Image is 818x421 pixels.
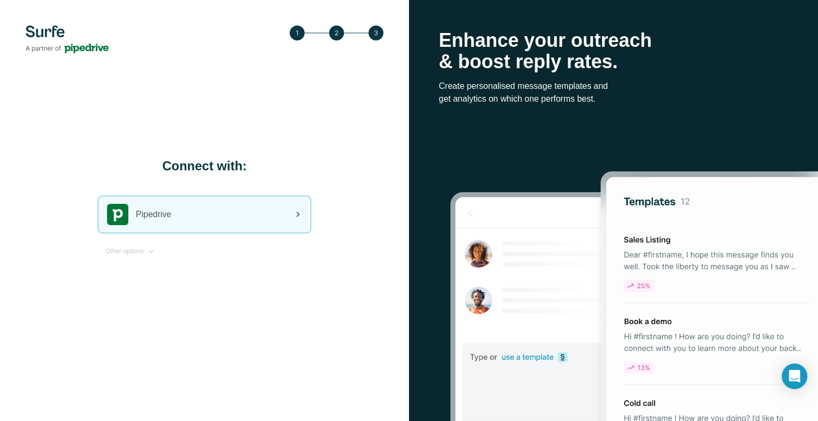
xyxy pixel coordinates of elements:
[26,26,109,53] img: Surfe's logo
[439,51,788,72] p: & boost reply rates.
[107,204,128,225] img: pipedrive's logo
[105,246,144,256] span: Other options
[98,158,311,175] h1: Connect with:
[782,364,807,389] div: Open Intercom Messenger
[290,26,383,40] img: Step 3
[439,80,788,93] p: Create personalised message templates and
[136,208,171,221] span: Pipedrive
[439,30,788,51] p: Enhance your outreach
[439,93,788,105] p: get analytics on which one performs best.
[450,171,818,421] img: Surfe Stock Photo - Selling good vibes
